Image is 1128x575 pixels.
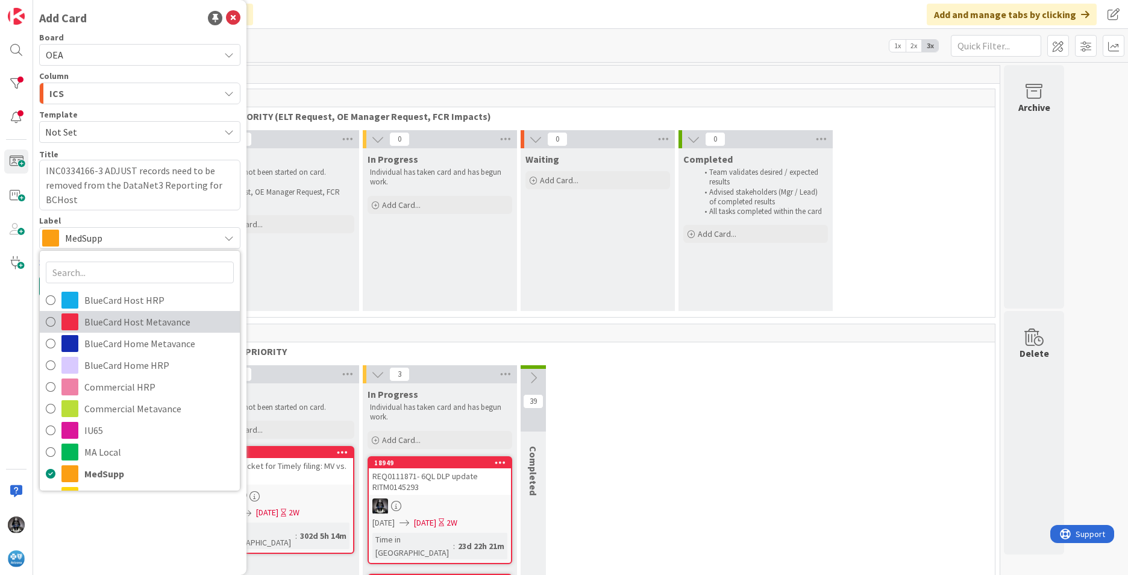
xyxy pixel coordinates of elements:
a: BlueCard Home Metavance [40,333,240,354]
button: ICS [39,83,240,104]
span: 1x [889,40,906,52]
div: KG [211,488,353,504]
span: HIGH PRIORITY (ELT Request, OE Manager Request, FCR Impacts) [207,110,980,122]
span: Add Card... [382,435,421,445]
div: 17821 [216,448,353,457]
img: avatar [8,550,25,567]
span: Template [39,110,78,119]
div: 17821 [211,447,353,458]
textarea: INC0334166-3 ADJUST records need to be removed from the DataNet3 Reporting for BCHost [39,160,240,210]
span: Salesforce [84,486,234,504]
a: BlueCard Host Metavance [40,311,240,333]
span: Not Set [45,124,210,140]
span: Support [25,2,55,16]
span: MA Local [84,443,234,461]
img: KG [8,517,25,533]
span: Commercial HRP [84,378,234,396]
div: 18949REQ0111871- 6QL DLP update RITM0145293 [369,457,511,495]
li: All tasks completed within the card [698,207,826,216]
a: BlueCard Host HRP [40,289,240,311]
div: Delete [1020,346,1049,360]
a: IU65 [40,419,240,441]
span: NORMAL PRIORITY [207,345,980,357]
img: KG [372,498,388,514]
p: ELT Request, OE Manager Request, FCR Impacts [212,187,352,207]
span: BlueCard Host Metavance [84,313,234,331]
span: Board [39,33,64,42]
div: Time in [GEOGRAPHIC_DATA] [215,523,295,549]
div: 302d 5h 14m [297,529,349,542]
div: 2W [289,506,299,519]
a: BlueCard Home HRP [40,354,240,376]
div: Time in [GEOGRAPHIC_DATA] [372,533,453,559]
a: MedSupp [40,463,240,485]
div: Create Ticket for Timely filing: MV vs. HRP [211,458,353,485]
span: 0 [389,132,410,146]
div: Add Card [39,9,87,27]
span: Column [39,72,69,80]
input: Search... [46,262,234,283]
span: IU65 [84,421,234,439]
img: Visit kanbanzone.com [8,8,25,25]
span: Add Card... [540,175,578,186]
span: Waiting [525,153,559,165]
span: ICS [49,86,64,101]
span: In Progress [368,388,418,400]
span: 2x [906,40,922,52]
span: 0 [705,132,725,146]
p: Work has not been started on card. [212,403,352,412]
span: [DATE] [414,517,436,529]
span: : [295,529,297,542]
span: OEA [46,49,63,61]
a: Commercial HRP [40,376,240,398]
span: MedSupp [84,465,234,483]
div: Add and manage tabs by clicking [927,4,1097,25]
span: Commercial Metavance [84,400,234,418]
input: Quick Filter... [951,35,1041,57]
div: 18949 [374,459,511,467]
li: Team validates desired / expected results [698,168,826,187]
span: Completed [527,446,539,495]
span: Add Card... [382,200,421,210]
span: BlueCard Home Metavance [84,335,234,353]
span: [DATE] [372,517,395,529]
span: Add Card... [698,228,736,239]
div: 17821Create Ticket for Timely filing: MV vs. HRP [211,447,353,485]
span: MedSupp [65,230,213,247]
a: MA Local [40,441,240,463]
span: Completed [683,153,733,165]
span: : [453,539,455,553]
p: Individual has taken card and has begun work. [370,168,510,187]
div: 23d 22h 21m [455,539,507,553]
div: 2W [446,517,457,529]
div: 18949 [369,457,511,468]
li: Advised stakeholders (Mgr / Lead) of completed results [698,187,826,207]
p: Individual has taken card and has begun work. [370,403,510,423]
div: Archive [1018,100,1050,115]
span: 3 [389,367,410,382]
span: 39 [523,394,544,409]
a: Salesforce [40,485,240,506]
a: Commercial Metavance [40,398,240,419]
span: [DATE] [256,506,278,519]
span: In Progress [368,153,418,165]
span: 3x [922,40,938,52]
div: KG [369,498,511,514]
div: REQ0111871- 6QL DLP update RITM0145293 [369,468,511,495]
span: 0 [547,132,568,146]
p: Work has not been started on card. [212,168,352,177]
span: BlueCard Home HRP [84,356,234,374]
span: Label [39,216,61,225]
label: Title [39,149,58,160]
span: BlueCard Host HRP [84,291,234,309]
